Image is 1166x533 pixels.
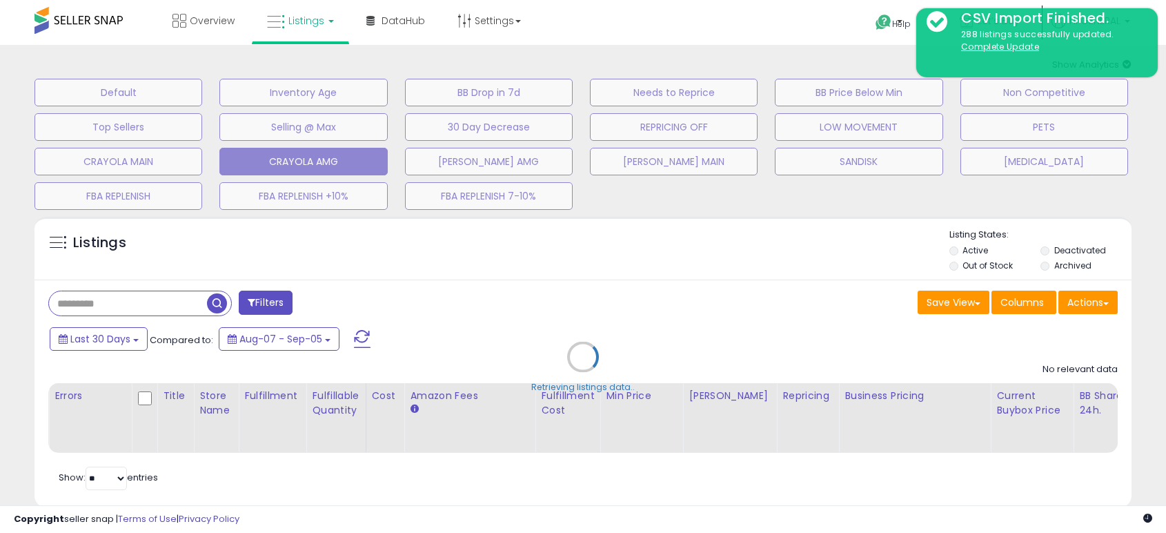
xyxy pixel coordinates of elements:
span: Listings [288,14,324,28]
a: Help [864,3,938,45]
button: BB Drop in 7d [405,79,573,106]
button: Top Sellers [34,113,202,141]
span: DataHub [382,14,425,28]
button: [PERSON_NAME] MAIN [590,148,758,175]
div: seller snap | | [14,513,239,526]
button: FBA REPLENISH +10% [219,182,387,210]
button: Inventory Age [219,79,387,106]
button: Non Competitive [960,79,1128,106]
button: [PERSON_NAME] AMG [405,148,573,175]
button: REPRICING OFF [590,113,758,141]
div: CSV Import Finished. [951,8,1147,28]
div: Retrieving listings data.. [531,381,635,394]
strong: Copyright [14,512,64,525]
button: Default [34,79,202,106]
i: Get Help [875,14,892,31]
u: Complete Update [961,41,1039,52]
button: [MEDICAL_DATA] [960,148,1128,175]
button: FBA REPLENISH [34,182,202,210]
button: FBA REPLENISH 7-10% [405,182,573,210]
button: CRAYOLA MAIN [34,148,202,175]
button: Needs to Reprice [590,79,758,106]
button: SANDISK [775,148,942,175]
button: 30 Day Decrease [405,113,573,141]
button: LOW MOVEMENT [775,113,942,141]
button: Selling @ Max [219,113,387,141]
div: 288 listings successfully updated. [951,28,1147,54]
span: Help [892,18,911,30]
button: BB Price Below Min [775,79,942,106]
span: Overview [190,14,235,28]
button: CRAYOLA AMG [219,148,387,175]
button: PETS [960,113,1128,141]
